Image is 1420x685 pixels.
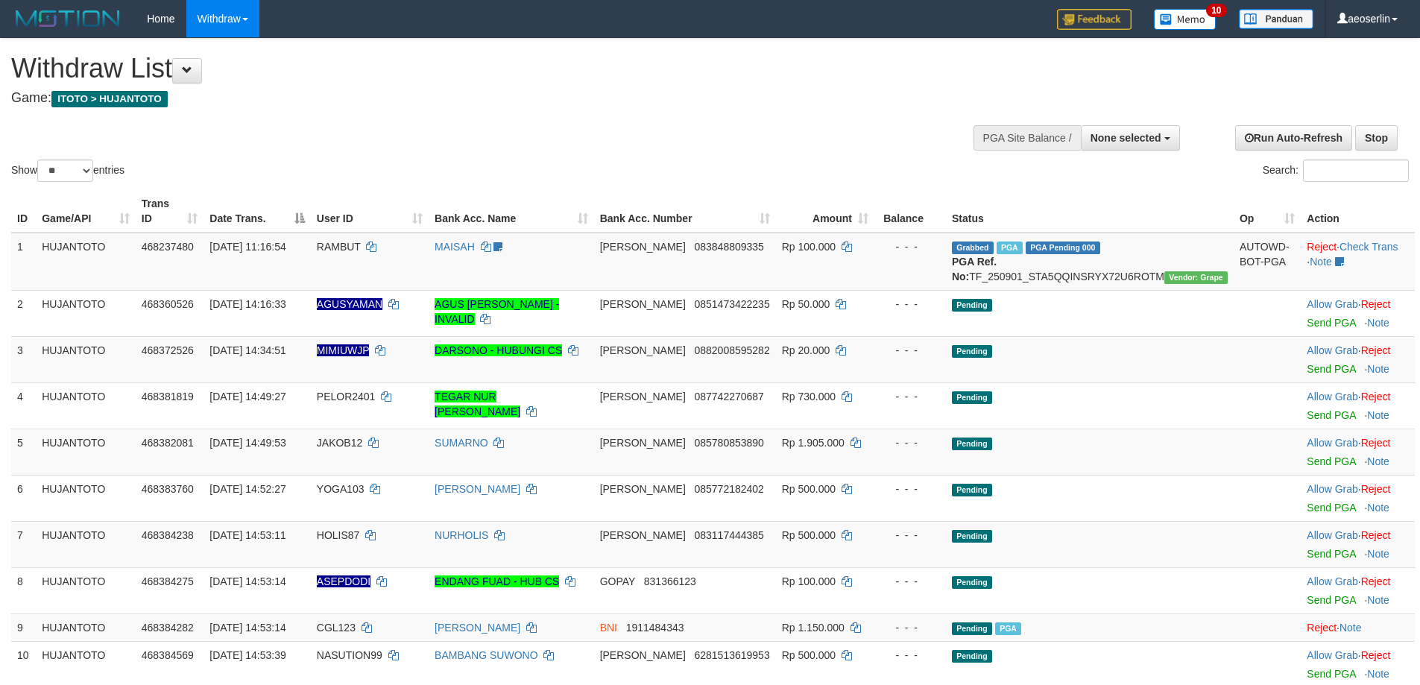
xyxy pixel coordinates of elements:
span: Vendor URL: https://settle31.1velocity.biz [1164,271,1228,284]
a: Allow Grab [1307,649,1357,661]
input: Search: [1303,160,1409,182]
span: [DATE] 14:53:11 [209,529,285,541]
a: Reject [1361,344,1391,356]
span: [PERSON_NAME] [600,437,686,449]
img: panduan.png [1239,9,1313,29]
span: [PERSON_NAME] [600,483,686,495]
span: Copy 083848809335 to clipboard [694,241,763,253]
span: [DATE] 14:16:33 [209,298,285,310]
span: Copy 0882008595282 to clipboard [694,344,769,356]
td: · · [1301,233,1415,291]
a: Run Auto-Refresh [1235,125,1352,151]
h4: Game: [11,91,932,106]
div: - - - [880,435,940,450]
a: AGUS [PERSON_NAME] - INVALID [435,298,559,325]
a: TEGAR NUR [PERSON_NAME] [435,391,520,417]
a: Check Trans [1339,241,1398,253]
td: · [1301,336,1415,382]
td: HUJANTOTO [36,382,136,429]
a: Send PGA [1307,455,1355,467]
a: Send PGA [1307,502,1355,514]
span: [DATE] 14:49:27 [209,391,285,403]
span: Rp 1.905.000 [782,437,845,449]
td: 4 [11,382,36,429]
td: HUJANTOTO [36,336,136,382]
a: BAMBANG SUWONO [435,649,537,661]
div: - - - [880,574,940,589]
label: Search: [1263,160,1409,182]
span: PGA Pending [1026,242,1100,254]
a: Note [1367,363,1389,375]
span: Nama rekening ada tanda titik/strip, harap diedit [317,344,370,356]
a: MAISAH [435,241,475,253]
span: 468384569 [142,649,194,661]
th: Date Trans.: activate to sort column descending [203,190,311,233]
span: · [1307,575,1360,587]
span: Copy 6281513619953 to clipboard [694,649,769,661]
span: · [1307,483,1360,495]
span: 10 [1206,4,1226,17]
span: Pending [952,622,992,635]
a: Allow Grab [1307,575,1357,587]
td: 7 [11,521,36,567]
a: Allow Grab [1307,391,1357,403]
td: 5 [11,429,36,475]
span: · [1307,344,1360,356]
th: Bank Acc. Name: activate to sort column ascending [429,190,594,233]
span: Rp 20.000 [782,344,830,356]
td: TF_250901_STA5QQINSRYX72U6ROTM [946,233,1234,291]
td: HUJANTOTO [36,429,136,475]
span: [DATE] 14:53:14 [209,575,285,587]
a: Reject [1307,622,1337,634]
span: ITOTO > HUJANTOTO [51,91,168,107]
td: 2 [11,290,36,336]
span: PELOR2401 [317,391,376,403]
span: · [1307,298,1360,310]
span: Copy 085780853890 to clipboard [694,437,763,449]
span: Copy 0851473422235 to clipboard [694,298,769,310]
th: Amount: activate to sort column ascending [776,190,874,233]
td: 6 [11,475,36,521]
a: Allow Grab [1307,298,1357,310]
span: [DATE] 14:52:27 [209,483,285,495]
span: Nama rekening ada tanda titik/strip, harap diedit [317,575,370,587]
span: Rp 730.000 [782,391,836,403]
td: · [1301,290,1415,336]
a: Send PGA [1307,409,1355,421]
td: 9 [11,613,36,641]
span: 468381819 [142,391,194,403]
span: Marked by aeovivi [997,242,1023,254]
th: Op: activate to sort column ascending [1234,190,1301,233]
span: HOLIS87 [317,529,360,541]
td: HUJANTOTO [36,613,136,641]
a: Note [1367,502,1389,514]
span: RAMBUT [317,241,361,253]
img: Button%20Memo.svg [1154,9,1217,30]
a: [PERSON_NAME] [435,622,520,634]
td: · [1301,521,1415,567]
span: Rp 100.000 [782,575,836,587]
span: 468382081 [142,437,194,449]
span: Pending [952,576,992,589]
a: Reject [1361,391,1391,403]
span: · [1307,391,1360,403]
th: Status [946,190,1234,233]
span: Rp 500.000 [782,483,836,495]
span: [DATE] 14:49:53 [209,437,285,449]
td: 8 [11,567,36,613]
span: · [1307,529,1360,541]
span: Pending [952,345,992,358]
span: NASUTION99 [317,649,382,661]
td: HUJANTOTO [36,567,136,613]
div: - - - [880,482,940,496]
a: [PERSON_NAME] [435,483,520,495]
div: PGA Site Balance / [974,125,1081,151]
a: Note [1339,622,1362,634]
span: Pending [952,391,992,404]
span: 468372526 [142,344,194,356]
a: Allow Grab [1307,529,1357,541]
a: Send PGA [1307,668,1355,680]
span: Rp 1.150.000 [782,622,845,634]
div: - - - [880,648,940,663]
a: Note [1367,455,1389,467]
